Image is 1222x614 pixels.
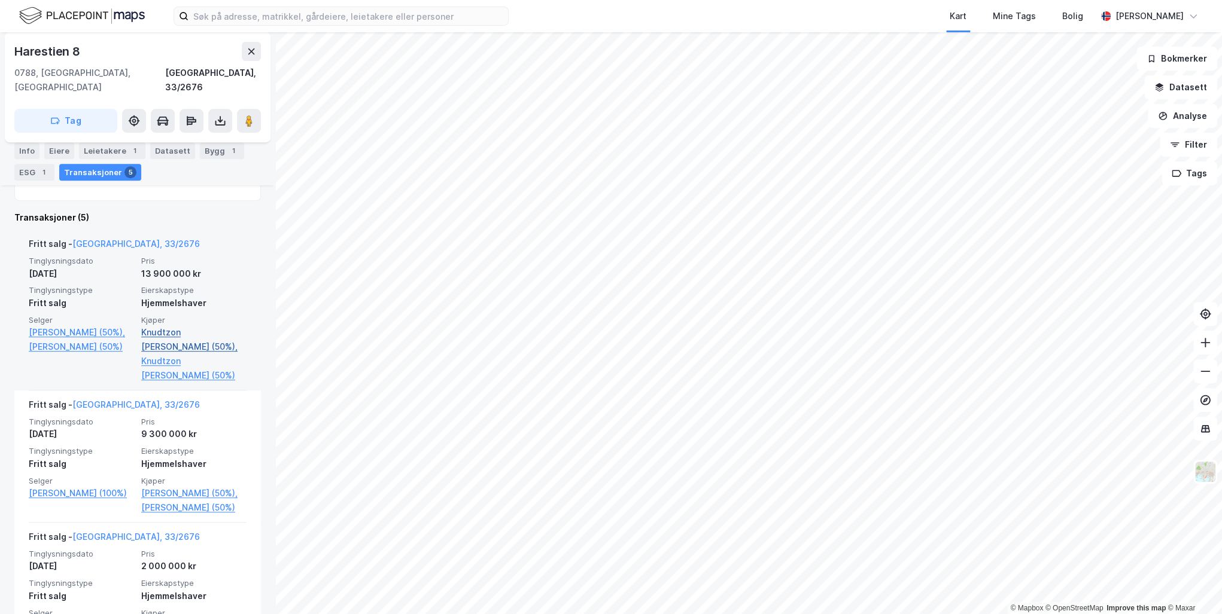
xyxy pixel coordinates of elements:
div: 1 [227,145,239,157]
span: Selger [29,315,134,325]
img: logo.f888ab2527a4732fd821a326f86c7f29.svg [19,5,145,26]
input: Søk på adresse, matrikkel, gårdeiere, leietakere eller personer [189,7,508,25]
span: Kjøper [141,476,247,486]
div: Info [14,142,39,159]
span: Eierskapstype [141,285,247,295]
div: Hjemmelshaver [141,296,247,310]
span: Pris [141,256,247,266]
div: Fritt salg [29,296,134,310]
div: [PERSON_NAME] [1115,9,1184,23]
div: Datasett [150,142,195,159]
div: 2 000 000 kr [141,559,247,573]
div: 5 [124,166,136,178]
span: Kjøper [141,315,247,325]
div: Transaksjoner [59,164,141,181]
span: Tinglysningsdato [29,549,134,559]
a: Improve this map [1107,604,1166,612]
span: Tinglysningsdato [29,256,134,266]
button: Tag [14,109,117,133]
div: [DATE] [29,559,134,573]
span: Eierskapstype [141,446,247,456]
span: Selger [29,476,134,486]
div: 1 [38,166,50,178]
span: Tinglysningsdato [29,417,134,427]
div: Bolig [1062,9,1083,23]
div: [DATE] [29,427,134,441]
div: Fritt salg - [29,237,200,256]
div: ESG [14,164,54,181]
span: Eierskapstype [141,578,247,588]
div: Fritt salg - [29,398,200,417]
div: Mine Tags [993,9,1036,23]
span: Pris [141,417,247,427]
div: Hjemmelshaver [141,457,247,471]
div: Fritt salg - [29,530,200,549]
div: Fritt salg [29,457,134,471]
a: [PERSON_NAME] (50%), [141,486,247,500]
div: Kart [950,9,966,23]
span: Pris [141,549,247,559]
div: Fritt salg [29,589,134,603]
div: Kontrollprogram for chat [1162,557,1222,614]
button: Bokmerker [1136,47,1217,71]
a: [PERSON_NAME] (50%) [29,340,134,354]
div: [GEOGRAPHIC_DATA], 33/2676 [165,66,261,94]
div: 13 900 000 kr [141,267,247,281]
div: 0788, [GEOGRAPHIC_DATA], [GEOGRAPHIC_DATA] [14,66,165,94]
img: Z [1194,460,1217,483]
a: [PERSON_NAME] (50%) [141,500,247,515]
button: Analyse [1148,104,1217,128]
button: Filter [1160,133,1217,157]
a: [PERSON_NAME] (100%) [29,486,134,500]
a: [GEOGRAPHIC_DATA], 33/2676 [72,239,200,249]
div: Harestien 8 [14,42,83,61]
a: [GEOGRAPHIC_DATA], 33/2676 [72,531,200,542]
div: [DATE] [29,267,134,281]
div: Eiere [44,142,74,159]
span: Tinglysningstype [29,446,134,456]
button: Tags [1162,161,1217,185]
div: Bygg [200,142,244,159]
span: Tinglysningstype [29,285,134,295]
div: Leietakere [79,142,145,159]
a: [PERSON_NAME] (50%), [29,325,134,340]
a: OpenStreetMap [1045,604,1104,612]
span: Tinglysningstype [29,578,134,588]
iframe: Chat Widget [1162,557,1222,614]
div: 1 [129,145,141,157]
div: Hjemmelshaver [141,589,247,603]
button: Datasett [1144,75,1217,99]
a: Knudtzon [PERSON_NAME] (50%), [141,325,247,354]
a: [GEOGRAPHIC_DATA], 33/2676 [72,399,200,410]
div: 9 300 000 kr [141,427,247,441]
a: Mapbox [1010,604,1043,612]
a: Knudtzon [PERSON_NAME] (50%) [141,354,247,383]
div: Transaksjoner (5) [14,210,261,225]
